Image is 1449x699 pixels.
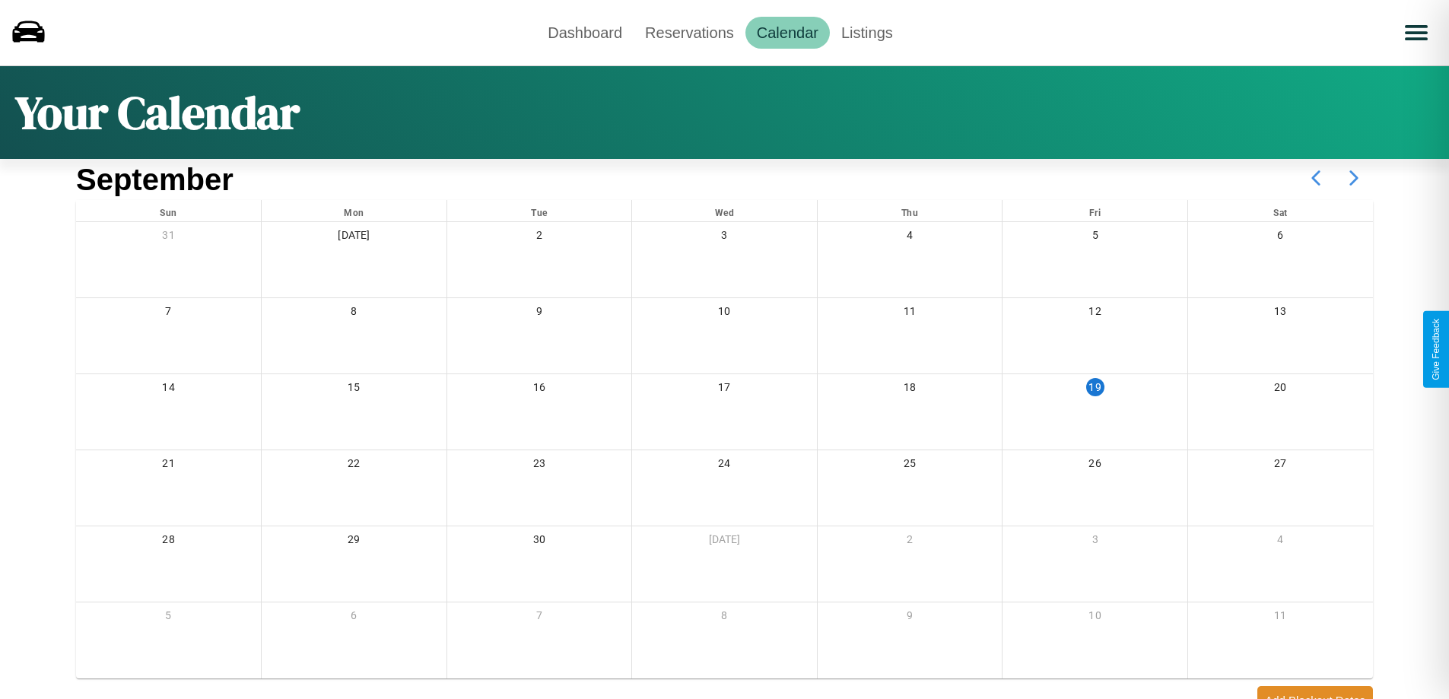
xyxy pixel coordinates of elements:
div: 9 [818,602,1003,634]
div: [DATE] [262,222,446,253]
div: 4 [818,222,1003,253]
div: 24 [632,450,817,481]
div: 20 [1188,374,1373,405]
div: 8 [632,602,817,634]
div: 23 [447,450,632,481]
div: 11 [1188,602,1373,634]
a: Calendar [745,17,830,49]
div: 22 [262,450,446,481]
div: 9 [447,298,632,329]
div: 14 [76,374,261,405]
div: 29 [262,526,446,558]
div: 13 [1188,298,1373,329]
div: 10 [632,298,817,329]
div: 18 [818,374,1003,405]
div: 15 [262,374,446,405]
div: 3 [1003,526,1187,558]
div: Tue [447,200,632,221]
div: 3 [632,222,817,253]
div: 7 [447,602,632,634]
div: 30 [447,526,632,558]
div: 10 [1003,602,1187,634]
div: 8 [262,298,446,329]
div: Sun [76,200,261,221]
div: Mon [262,200,446,221]
div: 11 [818,298,1003,329]
div: 2 [818,526,1003,558]
div: 28 [76,526,261,558]
div: 6 [1188,222,1373,253]
div: 19 [1086,378,1104,396]
div: Thu [818,200,1003,221]
div: 5 [76,602,261,634]
div: Wed [632,200,817,221]
div: Sat [1188,200,1373,221]
div: 26 [1003,450,1187,481]
div: [DATE] [632,526,817,558]
h2: September [76,163,234,197]
a: Reservations [634,17,745,49]
div: 21 [76,450,261,481]
div: 2 [447,222,632,253]
div: 25 [818,450,1003,481]
a: Dashboard [536,17,634,49]
div: 5 [1003,222,1187,253]
div: 4 [1188,526,1373,558]
div: 27 [1188,450,1373,481]
div: Give Feedback [1431,319,1441,380]
a: Listings [830,17,904,49]
div: 16 [447,374,632,405]
div: Fri [1003,200,1187,221]
div: 17 [632,374,817,405]
button: Open menu [1395,11,1438,54]
div: 7 [76,298,261,329]
div: 12 [1003,298,1187,329]
div: 31 [76,222,261,253]
h1: Your Calendar [15,81,300,144]
div: 6 [262,602,446,634]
